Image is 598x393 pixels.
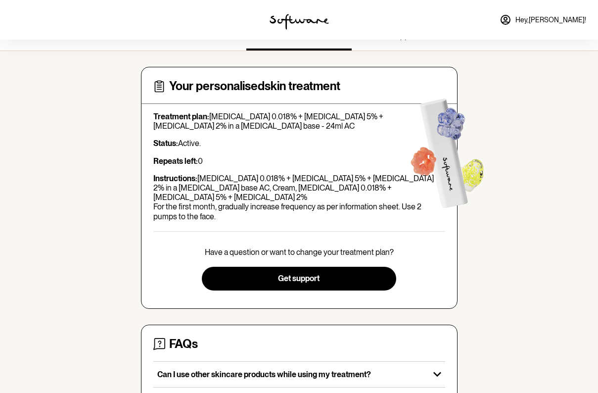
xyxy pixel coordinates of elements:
[153,112,445,131] p: [MEDICAL_DATA] 0.018% + [MEDICAL_DATA] 5% + [MEDICAL_DATA] 2% in a [MEDICAL_DATA] base - 24ml AC
[153,174,197,183] strong: Instructions:
[278,274,320,283] span: Get support
[153,139,178,148] strong: Status:
[390,79,501,221] img: Software treatment bottle
[153,112,209,121] strong: Treatment plan:
[153,139,445,148] p: Active.
[153,362,445,387] button: Can I use other skincare products while using my treatment?
[153,174,445,221] p: [MEDICAL_DATA] 0.018% + [MEDICAL_DATA] 5% + [MEDICAL_DATA] 2% in a [MEDICAL_DATA] base AC, Cream,...
[205,247,394,257] p: Have a question or want to change your treatment plan?
[202,267,396,291] button: Get support
[169,337,198,351] h4: FAQs
[494,8,592,32] a: Hey,[PERSON_NAME]!
[169,79,340,94] h4: Your personalised skin treatment
[153,156,198,166] strong: Repeats left:
[515,16,586,24] span: Hey, [PERSON_NAME] !
[153,156,445,166] p: 0
[270,14,329,30] img: software logo
[157,370,425,379] p: Can I use other skincare products while using my treatment?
